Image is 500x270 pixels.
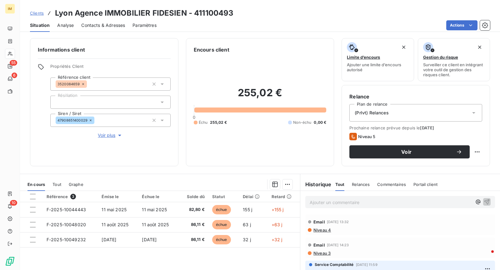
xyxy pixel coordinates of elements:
[142,194,175,199] div: Échue le
[313,227,331,232] span: Niveau 4
[313,251,331,256] span: Niveau 3
[30,11,44,16] span: Clients
[342,38,414,81] button: Limite d’encoursAjouter une limite d’encours autorisé
[243,207,252,212] span: 155 j
[272,222,282,227] span: +63 j
[314,120,326,125] span: 0,00 €
[47,207,86,212] span: F-2025-10044443
[210,120,227,125] span: 255,02 €
[347,55,380,60] span: Limite d’encours
[212,235,231,244] span: échue
[315,262,353,267] span: Service Comptabilité
[87,81,92,87] input: Ajouter une valeur
[47,237,86,242] span: F-2025-10049232
[10,200,17,206] span: 10
[358,134,375,139] span: Niveau 5
[50,64,171,72] span: Propriétés Client
[327,243,349,247] span: [DATE] 14:23
[52,182,61,187] span: Tout
[38,46,171,53] h6: Informations client
[182,222,204,228] span: 86,11 €
[313,242,325,247] span: Email
[69,182,83,187] span: Graphe
[327,220,349,224] span: [DATE] 13:32
[243,222,251,227] span: 63 j
[102,207,127,212] span: 11 mai 2025
[423,62,485,77] span: Surveiller ce client en intégrant votre outil de gestion des risques client.
[300,181,332,188] h6: Historique
[356,263,377,267] span: [DATE] 11:59
[10,60,17,66] span: 55
[479,249,494,264] iframe: Intercom live chat
[423,55,458,60] span: Gestion du risque
[357,149,456,154] span: Voir
[55,7,233,19] h3: Lyon Agence IMMOBILIER FIDESIEN - 411100493
[272,207,284,212] span: +155 j
[142,207,167,212] span: 11 mai 2025
[94,117,99,123] input: Ajouter une valeur
[98,132,123,138] span: Voir plus
[349,125,482,130] span: Prochaine relance prévue depuis le
[243,237,251,242] span: 32 j
[446,20,477,30] button: Actions
[132,22,157,28] span: Paramètres
[142,222,169,227] span: 11 août 2025
[47,222,86,227] span: F-2025-10048020
[70,194,76,199] span: 3
[199,120,208,125] span: Échu
[352,182,370,187] span: Relances
[102,194,134,199] div: Émise le
[347,62,408,72] span: Ajouter une limite d’encours autorisé
[102,222,128,227] span: 11 août 2025
[272,237,282,242] span: +32 j
[349,145,470,158] button: Voir
[212,205,231,214] span: échue
[81,22,125,28] span: Contacts & Adresses
[349,93,482,100] h6: Relance
[102,237,116,242] span: [DATE]
[413,182,437,187] span: Portail client
[5,4,15,14] div: IM
[272,194,296,199] div: Retard
[57,82,80,86] span: 3520084659
[12,72,17,78] span: 6
[293,120,311,125] span: Non-échu
[418,38,490,81] button: Gestion du risqueSurveiller ce client en intégrant votre outil de gestion des risques client.
[57,118,87,122] span: 47908651400029
[56,99,61,105] input: Ajouter une valeur
[355,110,388,116] span: (Prlvt) Relances
[243,194,264,199] div: Délai
[142,237,157,242] span: [DATE]
[212,194,235,199] div: Statut
[182,237,204,243] span: 86,11 €
[30,10,44,16] a: Clients
[47,194,94,199] div: Référence
[313,219,325,224] span: Email
[377,182,406,187] span: Commentaires
[182,207,204,213] span: 82,80 €
[194,87,327,105] h2: 255,02 €
[182,194,204,199] div: Solde dû
[193,115,195,120] span: 0
[335,182,345,187] span: Tout
[30,22,50,28] span: Situation
[5,256,15,266] img: Logo LeanPay
[212,220,231,229] span: échue
[194,46,229,53] h6: Encours client
[420,125,434,130] span: [DATE]
[57,22,74,28] span: Analyse
[27,182,45,187] span: En cours
[50,132,171,139] button: Voir plus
